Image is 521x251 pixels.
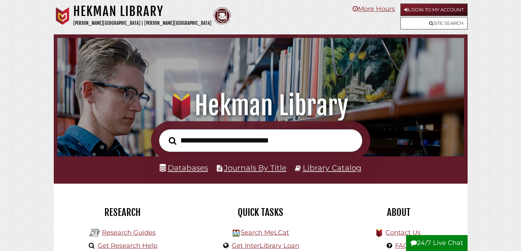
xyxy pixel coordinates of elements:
[59,206,186,218] h2: Research
[213,7,231,25] img: Calvin Theological Seminary
[303,163,361,172] a: Library Catalog
[386,229,421,236] a: Contact Us
[54,7,71,25] img: Calvin University
[400,4,468,16] a: Login to My Account
[160,163,208,172] a: Databases
[395,242,412,250] a: FAQs
[102,229,156,236] a: Research Guides
[197,206,324,218] h2: Quick Tasks
[65,90,456,121] h1: Hekman Library
[400,17,468,29] a: Site Search
[165,135,180,147] button: Search
[73,19,212,27] p: [PERSON_NAME][GEOGRAPHIC_DATA] | [PERSON_NAME][GEOGRAPHIC_DATA]
[353,5,395,13] a: More Hours
[335,206,462,218] h2: About
[73,4,212,19] h1: Hekman Library
[98,242,157,250] a: Get Research Help
[89,228,100,238] img: Hekman Library Logo
[232,242,299,250] a: Get InterLibrary Loan
[169,136,176,145] i: Search
[224,163,286,172] a: Journals By Title
[233,230,239,236] img: Hekman Library Logo
[241,229,289,236] a: Search MeLCat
